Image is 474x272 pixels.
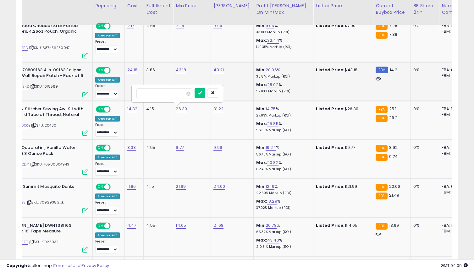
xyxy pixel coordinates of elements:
[267,198,277,204] a: 18.29
[256,38,308,49] div: %
[266,106,276,112] a: 14.75
[95,162,120,176] div: Preset:
[176,106,187,112] a: 26.30
[316,222,344,228] b: Listed Price:
[442,228,462,234] div: FBM: 4
[3,145,80,158] b: Loacker Quadratini, Vanilla Wafer Cookie, 8.8 Ounce Pack
[256,152,308,157] p: 56.46% Markup (ROI)
[6,263,109,269] div: seller snap | |
[95,155,120,160] div: Amazon AI *
[316,145,368,150] div: $9.77
[146,223,168,228] div: 4.55
[256,191,308,195] p: 22.60% Markup (ROI)
[256,183,266,189] b: Min:
[54,263,80,269] a: Terms of Use
[442,29,462,34] div: FBM: 0
[127,144,136,151] a: 3.33
[213,67,224,73] a: 49.21
[96,23,104,29] span: ON
[376,115,387,122] small: FBA
[6,263,29,269] strong: Copyright
[256,82,267,88] b: Max:
[127,183,136,190] a: 11.86
[110,23,120,29] span: OFF
[442,73,462,79] div: FBM: 11
[256,67,308,79] div: %
[256,199,308,210] div: %
[127,23,135,29] a: 2.17
[110,184,120,190] span: OFF
[256,222,266,228] b: Min:
[95,232,120,238] div: Amazon AI *
[442,223,462,228] div: FBA: 12
[256,121,308,133] div: %
[96,106,104,112] span: ON
[442,23,462,29] div: FBA: 19
[95,84,120,98] div: Preset:
[127,106,138,112] a: 14.32
[96,68,104,73] span: ON
[316,67,344,73] b: Listed Price:
[26,200,64,205] span: | SKU: 7092935 2pk
[256,121,267,127] b: Max:
[31,123,56,128] span: | SKU: 20430
[213,106,223,112] a: 31.22
[96,184,104,190] span: ON
[376,3,408,16] div: Current Buybox Price
[95,3,122,9] div: Repricing
[256,128,308,133] p: 56.35% Markup (ROI)
[442,151,462,156] div: FBM: 2
[213,3,251,9] div: [PERSON_NAME]
[81,263,109,269] a: Privacy Policy
[110,145,120,151] span: OFF
[389,106,397,112] span: 25.1
[256,45,308,49] p: 149.35% Markup (ROI)
[256,23,266,29] b: Min:
[256,67,266,73] b: Min:
[256,113,308,118] p: 27.09% Markup (ROI)
[442,184,462,189] div: FBA: 6
[256,106,308,118] div: %
[442,3,465,16] div: Num of Comp.
[29,239,58,244] span: | SKU: 2023932
[389,222,399,228] span: 13.99
[96,223,104,228] span: ON
[30,162,69,167] span: | SKU: 76580004943
[316,23,344,29] b: Listed Price:
[316,144,344,150] b: Listed Price:
[110,68,120,73] span: OFF
[389,192,400,198] span: 21.49
[256,223,308,234] div: %
[8,106,84,119] b: Speedy Stitcher Sewing Awl Kit with 180-yard Tube of Thread, Natural
[146,145,168,150] div: 4.55
[256,3,311,16] div: Profit [PERSON_NAME] on Min/Max
[442,106,462,112] div: FBA: 14
[29,45,70,50] span: | SKU: 687456230047
[30,84,58,89] span: | SKU: 1018569
[376,184,387,191] small: FBA
[256,37,267,43] b: Max:
[8,223,84,236] b: [PERSON_NAME] DWHT38116S Atomic 16' Tape Measure
[389,144,398,150] span: 8.92
[376,67,388,73] small: FBM
[267,160,278,166] a: 20.82
[266,67,277,73] a: 20.06
[127,67,138,73] a: 24.18
[7,184,83,191] b: 2-Pack Summit Mosquito Dunks
[127,3,141,9] div: Cost
[256,184,308,195] div: %
[95,193,120,199] div: Amazon AI *
[266,144,276,151] a: 19.24
[256,74,308,79] p: 35.81% Markup (ROI)
[267,37,279,44] a: 32.44
[146,184,168,189] div: 4.15
[8,67,84,80] b: DAP 7079809163 4 in. 09163 Eclipse Rapid Wall Repair Patch - Pack of 6
[389,154,398,160] span: 9.74
[256,160,308,171] div: %
[376,23,387,30] small: FBA
[213,183,225,190] a: 24.00
[256,106,266,112] b: Min:
[413,106,434,112] div: 0%
[442,112,462,117] div: FBM: 5
[266,183,274,190] a: 12.19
